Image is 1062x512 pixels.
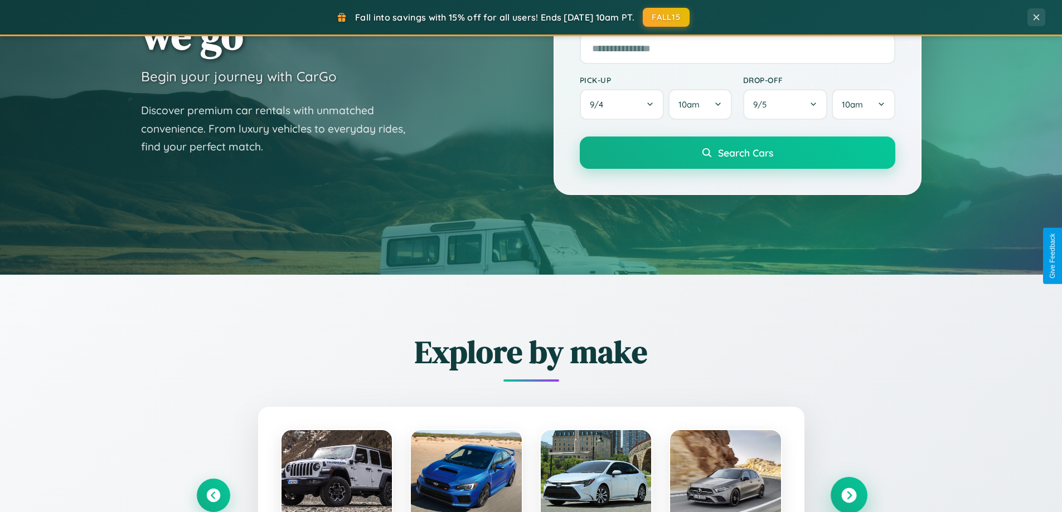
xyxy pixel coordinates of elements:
[580,136,895,169] button: Search Cars
[678,99,700,110] span: 10am
[668,89,731,120] button: 10am
[743,89,828,120] button: 9/5
[718,147,773,159] span: Search Cars
[842,99,863,110] span: 10am
[832,89,895,120] button: 10am
[141,101,420,156] p: Discover premium car rentals with unmatched convenience. From luxury vehicles to everyday rides, ...
[197,330,866,373] h2: Explore by make
[355,12,634,23] span: Fall into savings with 15% off for all users! Ends [DATE] 10am PT.
[580,89,665,120] button: 9/4
[580,75,732,85] label: Pick-up
[1049,233,1056,279] div: Give Feedback
[141,68,337,85] h3: Begin your journey with CarGo
[590,99,609,110] span: 9 / 4
[753,99,772,110] span: 9 / 5
[643,8,690,27] button: FALL15
[743,75,895,85] label: Drop-off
